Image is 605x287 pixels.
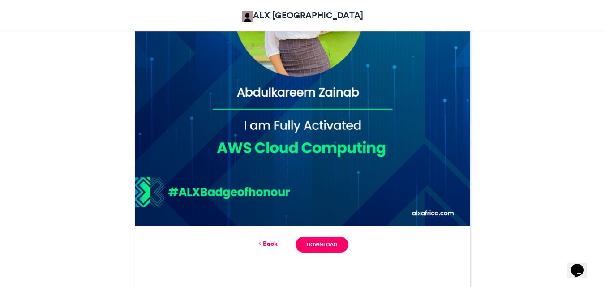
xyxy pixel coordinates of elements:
[296,237,348,253] a: Download
[257,239,278,248] a: Back
[242,11,253,22] img: ALX Africa
[242,9,363,22] a: ALX [GEOGRAPHIC_DATA]
[567,251,596,278] iframe: chat widget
